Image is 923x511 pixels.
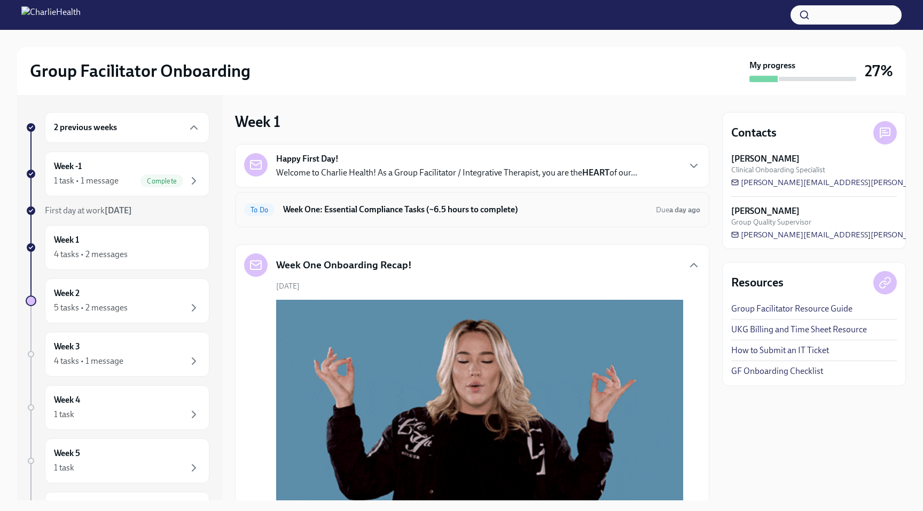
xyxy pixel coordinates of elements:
a: Week 41 task [26,385,209,430]
strong: HEART [582,167,609,178]
span: First day at work [45,205,132,215]
a: First day at work[DATE] [26,205,209,217]
h3: Week 1 [235,112,280,131]
div: 5 tasks • 2 messages [54,302,128,314]
h6: 2 previous weeks [54,122,117,133]
h6: Week -1 [54,161,82,172]
a: Week -11 task • 1 messageComplete [26,151,209,196]
strong: a day ago [669,205,700,214]
div: 4 tasks • 2 messages [54,249,128,260]
h6: Week One: Essential Compliance Tasks (~6.5 hours to complete) [283,204,647,215]
a: UKG Billing and Time Sheet Resource [731,324,867,336]
a: Week 25 tasks • 2 messages [26,278,209,323]
a: GF Onboarding Checklist [731,365,823,377]
div: 1 task [54,409,74,420]
strong: [PERSON_NAME] [731,153,800,165]
span: September 22nd, 2025 10:00 [656,205,700,215]
h2: Group Facilitator Onboarding [30,60,251,82]
a: Group Facilitator Resource Guide [731,303,852,315]
h4: Contacts [731,125,777,141]
div: 1 task [54,462,74,474]
span: Due [656,205,700,214]
h6: Week 5 [54,448,80,459]
span: To Do [244,206,275,214]
h4: Resources [731,275,784,291]
h6: Week 4 [54,394,80,406]
h3: 27% [865,61,893,81]
span: Group Quality Supervisor [731,217,811,227]
a: Week 14 tasks • 2 messages [26,225,209,270]
span: [DATE] [276,281,300,291]
div: 2 previous weeks [45,112,209,143]
h5: Week One Onboarding Recap! [276,258,412,272]
strong: Happy First Day! [276,153,339,165]
div: 1 task • 1 message [54,175,119,187]
h6: Week 2 [54,288,80,299]
strong: My progress [749,60,795,71]
span: Clinical Onboarding Specialist [731,165,825,175]
a: To DoWeek One: Essential Compliance Tasks (~6.5 hours to complete)Duea day ago [244,201,700,218]
strong: [DATE] [105,205,132,215]
a: How to Submit an IT Ticket [731,345,829,356]
a: Week 34 tasks • 1 message [26,332,209,377]
h6: Week 1 [54,234,79,246]
strong: [PERSON_NAME] [731,205,800,217]
a: Week 51 task [26,438,209,483]
span: Complete [140,177,183,185]
p: Welcome to Charlie Health! As a Group Facilitator / Integrative Therapist, you are the of our... [276,167,637,179]
img: CharlieHealth [21,6,81,23]
h6: Week 3 [54,341,80,353]
div: 4 tasks • 1 message [54,355,123,367]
